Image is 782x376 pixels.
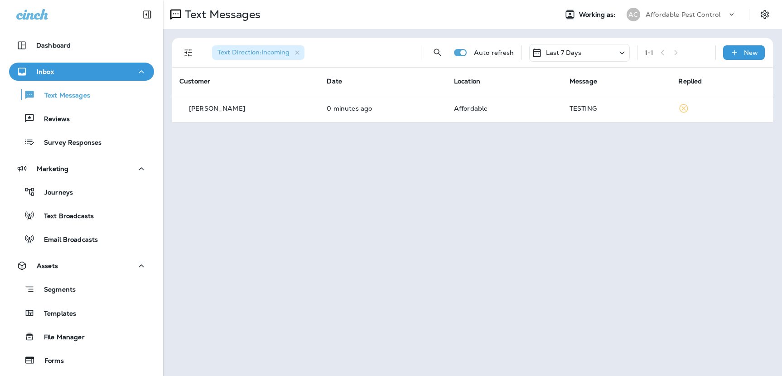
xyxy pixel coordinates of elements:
[35,92,90,100] p: Text Messages
[9,257,154,275] button: Assets
[135,5,160,24] button: Collapse Sidebar
[9,206,154,225] button: Text Broadcasts
[35,115,70,124] p: Reviews
[35,310,76,318] p: Templates
[217,48,290,56] span: Text Direction : Incoming
[570,77,597,85] span: Message
[454,104,488,112] span: Affordable
[9,132,154,151] button: Survey Responses
[627,8,640,21] div: AC
[37,165,68,172] p: Marketing
[37,262,58,269] p: Assets
[9,63,154,81] button: Inbox
[35,139,101,147] p: Survey Responses
[757,6,773,23] button: Settings
[429,44,447,62] button: Search Messages
[9,327,154,346] button: File Manager
[179,77,210,85] span: Customer
[36,42,71,49] p: Dashboard
[189,105,245,112] p: [PERSON_NAME]
[9,182,154,201] button: Journeys
[9,303,154,322] button: Templates
[181,8,261,21] p: Text Messages
[9,230,154,249] button: Email Broadcasts
[9,351,154,370] button: Forms
[9,279,154,299] button: Segments
[9,160,154,178] button: Marketing
[179,44,198,62] button: Filters
[474,49,514,56] p: Auto refresh
[454,77,480,85] span: Location
[579,11,618,19] span: Working as:
[546,49,582,56] p: Last 7 Days
[35,189,73,197] p: Journeys
[35,212,94,221] p: Text Broadcasts
[327,77,342,85] span: Date
[35,286,76,295] p: Segments
[35,236,98,244] p: Email Broadcasts
[212,45,304,60] div: Text Direction:Incoming
[327,105,439,112] p: Aug 19, 2025 10:07 AM
[35,333,85,342] p: File Manager
[646,11,720,18] p: Affordable Pest Control
[570,105,664,112] div: TESTING
[645,49,653,56] div: 1 - 1
[37,68,54,75] p: Inbox
[9,109,154,128] button: Reviews
[744,49,758,56] p: New
[9,85,154,104] button: Text Messages
[678,77,702,85] span: Replied
[35,357,64,366] p: Forms
[9,36,154,54] button: Dashboard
